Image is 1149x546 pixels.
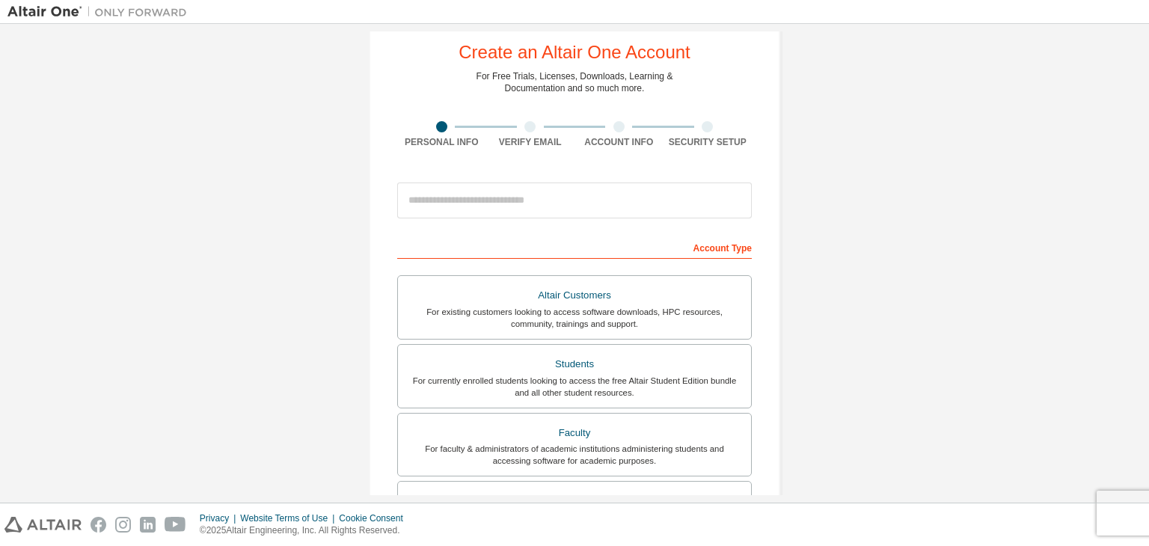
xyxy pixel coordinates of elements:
[486,136,575,148] div: Verify Email
[91,517,106,533] img: facebook.svg
[165,517,186,533] img: youtube.svg
[407,306,742,330] div: For existing customers looking to access software downloads, HPC resources, community, trainings ...
[397,136,486,148] div: Personal Info
[407,285,742,306] div: Altair Customers
[339,512,411,524] div: Cookie Consent
[407,423,742,444] div: Faculty
[574,136,664,148] div: Account Info
[115,517,131,533] img: instagram.svg
[407,443,742,467] div: For faculty & administrators of academic institutions administering students and accessing softwa...
[4,517,82,533] img: altair_logo.svg
[140,517,156,533] img: linkedin.svg
[664,136,753,148] div: Security Setup
[200,524,412,537] p: © 2025 Altair Engineering, Inc. All Rights Reserved.
[397,235,752,259] div: Account Type
[200,512,240,524] div: Privacy
[477,70,673,94] div: For Free Trials, Licenses, Downloads, Learning & Documentation and so much more.
[240,512,339,524] div: Website Terms of Use
[407,354,742,375] div: Students
[407,375,742,399] div: For currently enrolled students looking to access the free Altair Student Edition bundle and all ...
[407,491,742,512] div: Everyone else
[7,4,194,19] img: Altair One
[459,43,690,61] div: Create an Altair One Account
